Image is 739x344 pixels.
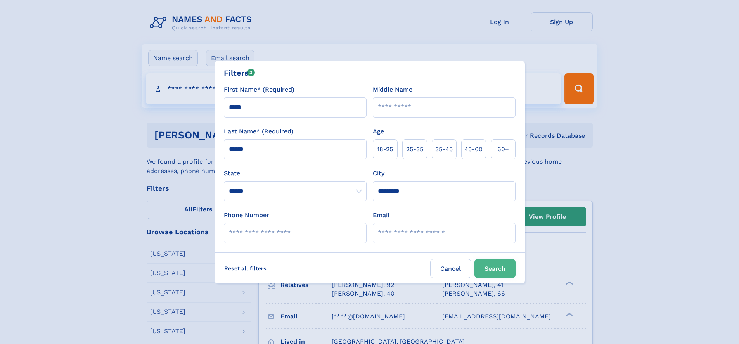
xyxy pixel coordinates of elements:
button: Search [474,259,516,278]
label: Phone Number [224,211,269,220]
span: 35‑45 [435,145,453,154]
span: 60+ [497,145,509,154]
label: Email [373,211,389,220]
div: Filters [224,67,255,79]
label: City [373,169,384,178]
label: First Name* (Required) [224,85,294,94]
label: State [224,169,367,178]
label: Age [373,127,384,136]
span: 18‑25 [377,145,393,154]
label: Reset all filters [219,259,272,278]
label: Last Name* (Required) [224,127,294,136]
span: 25‑35 [406,145,423,154]
label: Cancel [430,259,471,278]
span: 45‑60 [464,145,483,154]
label: Middle Name [373,85,412,94]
